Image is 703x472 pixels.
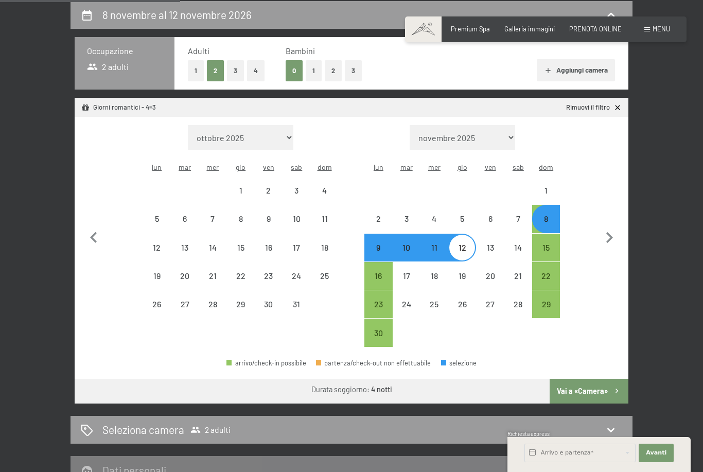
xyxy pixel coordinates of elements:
div: 27 [477,300,503,326]
div: Sat Nov 07 2026 [504,205,532,233]
abbr: giovedì [236,163,245,171]
div: Thu Oct 01 2026 [227,177,255,204]
span: Avanti [646,449,666,457]
button: Aggiungi camera [537,59,614,82]
div: 8 [228,215,254,240]
div: arrivo/check-in non effettuabile [283,290,310,318]
div: arrivo/check-in possibile [532,234,560,261]
div: Tue Oct 06 2026 [171,205,199,233]
div: arrivo/check-in non effettuabile [448,290,476,318]
div: arrivo/check-in non effettuabile [255,290,283,318]
abbr: sabato [513,163,524,171]
div: Thu Oct 15 2026 [227,234,255,261]
div: Thu Nov 05 2026 [448,205,476,233]
div: 9 [365,243,391,269]
div: arrivo/check-in non effettuabile [504,290,532,318]
div: 8 [533,215,559,240]
div: 30 [256,300,282,326]
div: 6 [172,215,198,240]
div: arrivo/check-in non effettuabile [199,205,226,233]
span: PRENOTA ONLINE [569,25,622,33]
div: Sat Oct 31 2026 [283,290,310,318]
div: Sun Oct 18 2026 [310,234,338,261]
div: Sat Nov 14 2026 [504,234,532,261]
div: 29 [228,300,254,326]
div: 11 [311,215,337,240]
h2: Seleziona camera [102,422,184,437]
div: arrivo/check-in possibile [364,262,392,290]
div: Tue Oct 20 2026 [171,262,199,290]
div: arrivo/check-in possibile [364,319,392,346]
div: 15 [228,243,254,269]
div: 5 [144,215,170,240]
div: Sun Nov 15 2026 [532,234,560,261]
div: arrivo/check-in non effettuabile [143,262,171,290]
div: Fri Nov 20 2026 [476,262,504,290]
div: arrivo/check-in non effettuabile [143,290,171,318]
div: arrivo/check-in non effettuabile [504,205,532,233]
div: Sun Nov 29 2026 [532,290,560,318]
abbr: mercoledì [206,163,219,171]
div: Mon Oct 26 2026 [143,290,171,318]
div: 7 [200,215,225,240]
div: 28 [200,300,225,326]
button: 2 [325,60,342,81]
button: Avanti [639,444,674,462]
div: Mon Oct 19 2026 [143,262,171,290]
div: 29 [533,300,559,326]
div: arrivo/check-in non effettuabile [199,290,226,318]
div: arrivo/check-in non effettuabile [255,262,283,290]
div: 10 [394,243,419,269]
div: arrivo/check-in non effettuabile [448,234,476,261]
div: 25 [311,272,337,298]
div: Mon Oct 12 2026 [143,234,171,261]
div: 19 [144,272,170,298]
div: Tue Nov 10 2026 [393,234,420,261]
div: selezione [441,360,477,366]
div: arrivo/check-in non effettuabile [393,234,420,261]
div: 20 [172,272,198,298]
div: Mon Oct 05 2026 [143,205,171,233]
a: Premium Spa [451,25,490,33]
div: Sat Oct 17 2026 [283,234,310,261]
div: 3 [394,215,419,240]
div: 3 [284,186,309,212]
div: arrivo/check-in possibile [364,234,392,261]
div: arrivo/check-in non effettuabile [199,262,226,290]
div: 14 [505,243,531,269]
div: arrivo/check-in non effettuabile [364,205,392,233]
div: arrivo/check-in non effettuabile [393,205,420,233]
div: 16 [256,243,282,269]
div: 2 [365,215,391,240]
div: arrivo/check-in non effettuabile [476,290,504,318]
div: Thu Oct 29 2026 [227,290,255,318]
div: Tue Nov 03 2026 [393,205,420,233]
div: arrivo/check-in non effettuabile [283,205,310,233]
div: 18 [311,243,337,269]
div: arrivo/check-in non effettuabile [227,290,255,318]
div: 22 [533,272,559,298]
div: arrivo/check-in non effettuabile [310,234,338,261]
abbr: mercoledì [428,163,441,171]
div: Wed Oct 14 2026 [199,234,226,261]
div: 12 [449,243,475,269]
div: Mon Nov 16 2026 [364,262,392,290]
h2: 8 novembre al 12 novembre 2026 [102,8,252,21]
div: Sat Oct 03 2026 [283,177,310,204]
div: 24 [284,272,309,298]
button: 2 [207,60,224,81]
div: Fri Oct 09 2026 [255,205,283,233]
div: Sun Nov 08 2026 [532,205,560,233]
div: 2 [256,186,282,212]
div: arrivo/check-in non effettuabile [504,234,532,261]
div: Fri Oct 23 2026 [255,262,283,290]
abbr: lunedì [374,163,383,171]
div: Sun Nov 22 2026 [532,262,560,290]
button: Mese precedente [83,125,104,347]
div: arrivo/check-in non effettuabile [143,234,171,261]
div: 22 [228,272,254,298]
div: 21 [505,272,531,298]
div: Sat Oct 10 2026 [283,205,310,233]
div: Fri Nov 06 2026 [476,205,504,233]
div: arrivo/check-in non effettuabile [420,290,448,318]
